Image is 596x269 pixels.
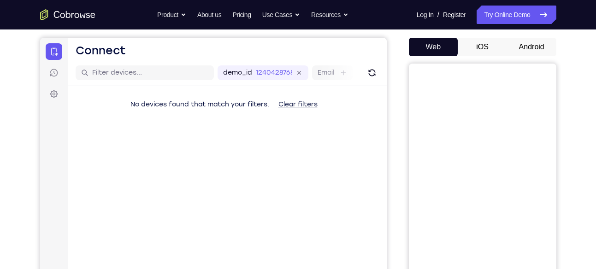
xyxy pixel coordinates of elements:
[437,9,439,20] span: /
[417,6,434,24] a: Log In
[232,6,251,24] a: Pricing
[477,6,556,24] a: Try Online Demo
[311,6,348,24] button: Resources
[90,63,229,70] span: No devices found that match your filters.
[197,6,221,24] a: About us
[40,9,95,20] a: Go to the home page
[507,38,556,56] button: Android
[409,38,458,56] button: Web
[458,38,507,56] button: iOS
[443,6,466,24] a: Register
[157,6,186,24] button: Product
[262,6,300,24] button: Use Cases
[231,58,285,76] button: Clear filters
